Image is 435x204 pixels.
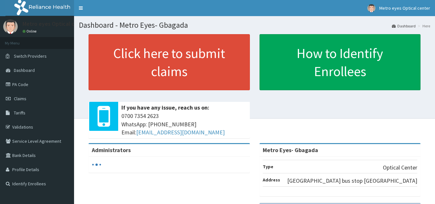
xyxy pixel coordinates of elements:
[287,177,417,185] p: [GEOGRAPHIC_DATA] bus stop [GEOGRAPHIC_DATA]
[92,160,101,170] svg: audio-loading
[79,21,430,29] h1: Dashboard - Metro Eyes- Gbagada
[89,34,250,90] a: Click here to submit claims
[3,19,18,34] img: User Image
[14,67,35,73] span: Dashboard
[367,4,375,12] img: User Image
[14,96,26,102] span: Claims
[263,164,273,170] b: Type
[23,29,38,34] a: Online
[263,146,318,154] strong: Metro Eyes- Gbagada
[392,23,416,29] a: Dashboard
[92,146,131,154] b: Administrators
[263,177,280,183] b: Address
[379,5,430,11] span: Metro eyes Optical center
[136,129,225,136] a: [EMAIL_ADDRESS][DOMAIN_NAME]
[416,23,430,29] li: Here
[23,21,89,27] p: Metro eyes Optical center
[121,104,209,111] b: If you have any issue, reach us on:
[121,112,247,137] span: 0700 7354 2623 WhatsApp: [PHONE_NUMBER] Email:
[14,110,25,116] span: Tariffs
[383,163,417,172] p: Optical Center
[260,34,421,90] a: How to Identify Enrollees
[14,53,47,59] span: Switch Providers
